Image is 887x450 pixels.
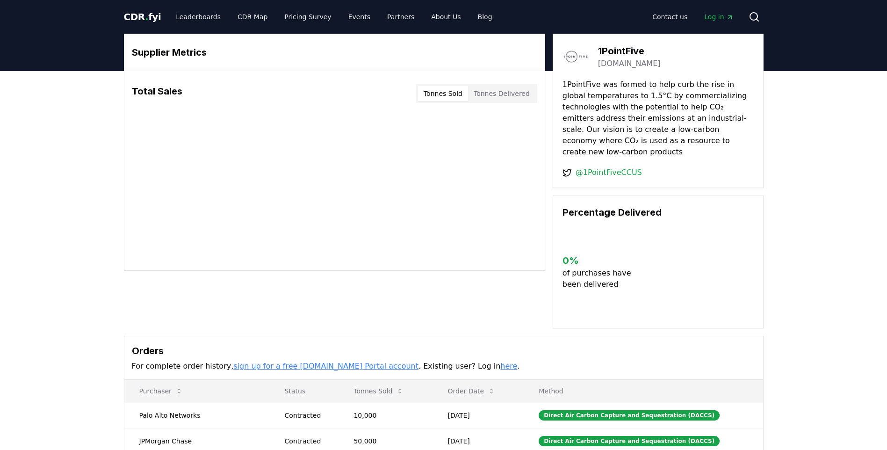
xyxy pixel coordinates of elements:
[598,44,661,58] h3: 1PointFive
[598,58,661,69] a: [DOMAIN_NAME]
[576,167,642,178] a: @1PointFiveCCUS
[562,268,639,290] p: of purchases have been delivered
[230,8,275,25] a: CDR Map
[277,8,339,25] a: Pricing Survey
[132,84,182,103] h3: Total Sales
[339,402,433,428] td: 10,000
[562,44,589,70] img: 1PointFive-logo
[470,8,500,25] a: Blog
[145,11,148,22] span: .
[380,8,422,25] a: Partners
[285,436,332,446] div: Contracted
[132,382,190,400] button: Purchaser
[440,382,503,400] button: Order Date
[539,436,720,446] div: Direct Air Carbon Capture and Sequestration (DACCS)
[562,205,754,219] h3: Percentage Delivered
[562,79,754,158] p: 1PointFive was formed to help curb the rise in global temperatures to 1.5°C by commercializing te...
[645,8,741,25] nav: Main
[124,10,161,23] a: CDR.fyi
[285,411,332,420] div: Contracted
[132,45,537,59] h3: Supplier Metrics
[346,382,411,400] button: Tonnes Sold
[697,8,741,25] a: Log in
[277,386,332,396] p: Status
[233,362,418,370] a: sign up for a free [DOMAIN_NAME] Portal account
[433,402,524,428] td: [DATE]
[132,361,756,372] p: For complete order history, . Existing user? Log in .
[468,86,535,101] button: Tonnes Delivered
[132,344,756,358] h3: Orders
[168,8,228,25] a: Leaderboards
[424,8,468,25] a: About Us
[124,402,270,428] td: Palo Alto Networks
[704,12,733,22] span: Log in
[341,8,378,25] a: Events
[539,410,720,421] div: Direct Air Carbon Capture and Sequestration (DACCS)
[645,8,695,25] a: Contact us
[418,86,468,101] button: Tonnes Sold
[531,386,755,396] p: Method
[168,8,499,25] nav: Main
[124,11,161,22] span: CDR fyi
[500,362,517,370] a: here
[562,254,639,268] h3: 0 %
